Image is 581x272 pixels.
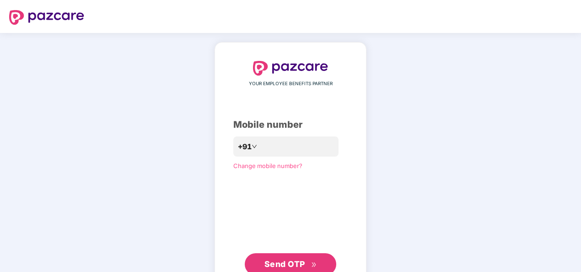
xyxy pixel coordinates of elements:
span: double-right [311,262,317,268]
span: Send OTP [264,259,305,269]
div: Mobile number [233,118,348,132]
a: Change mobile number? [233,162,302,169]
span: down [252,144,257,149]
span: YOUR EMPLOYEE BENEFITS PARTNER [249,80,333,87]
img: logo [9,10,84,25]
img: logo [253,61,328,76]
span: +91 [238,141,252,152]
